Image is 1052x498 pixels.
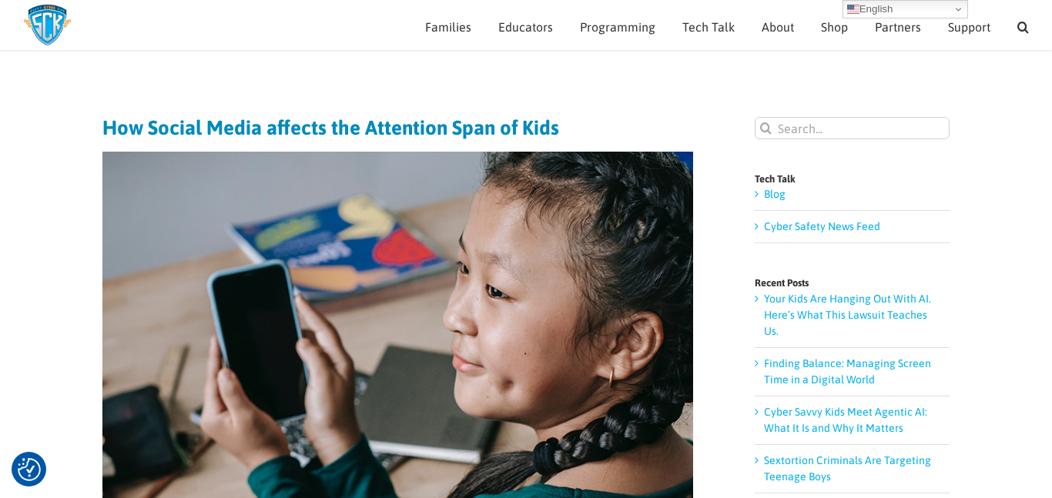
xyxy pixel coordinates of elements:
a: Your Kids Are Hanging Out With AI. Here’s What This Lawsuit Teaches Us. [764,292,931,337]
img: en [847,3,859,15]
span: Shop [821,21,848,33]
h4: Recent Posts [755,278,950,288]
a: Blog [764,188,786,200]
h1: How Social Media affects the Attention Span of Kids [102,117,693,139]
span: Educators [498,21,553,33]
button: Consent Preferences [18,458,41,481]
img: Revisit consent button [18,458,41,481]
input: Search [755,117,777,139]
span: Programming [580,21,655,33]
span: About [762,21,794,33]
span: Partners [875,21,921,33]
span: Tech Talk [682,21,735,33]
a: Sextortion Criminals Are Targeting Teenage Boys [764,454,931,483]
h4: Tech Talk [755,174,950,184]
span: Support [948,21,990,33]
a: Finding Balance: Managing Screen Time in a Digital World [764,357,931,386]
span: Families [425,21,471,33]
a: Cyber Savvy Kids Meet Agentic AI: What It Is and Why It Matters [764,406,927,434]
img: Savvy Cyber Kids Logo [23,4,72,46]
input: Search... [755,117,950,139]
a: Cyber Safety News Feed [764,220,880,232]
